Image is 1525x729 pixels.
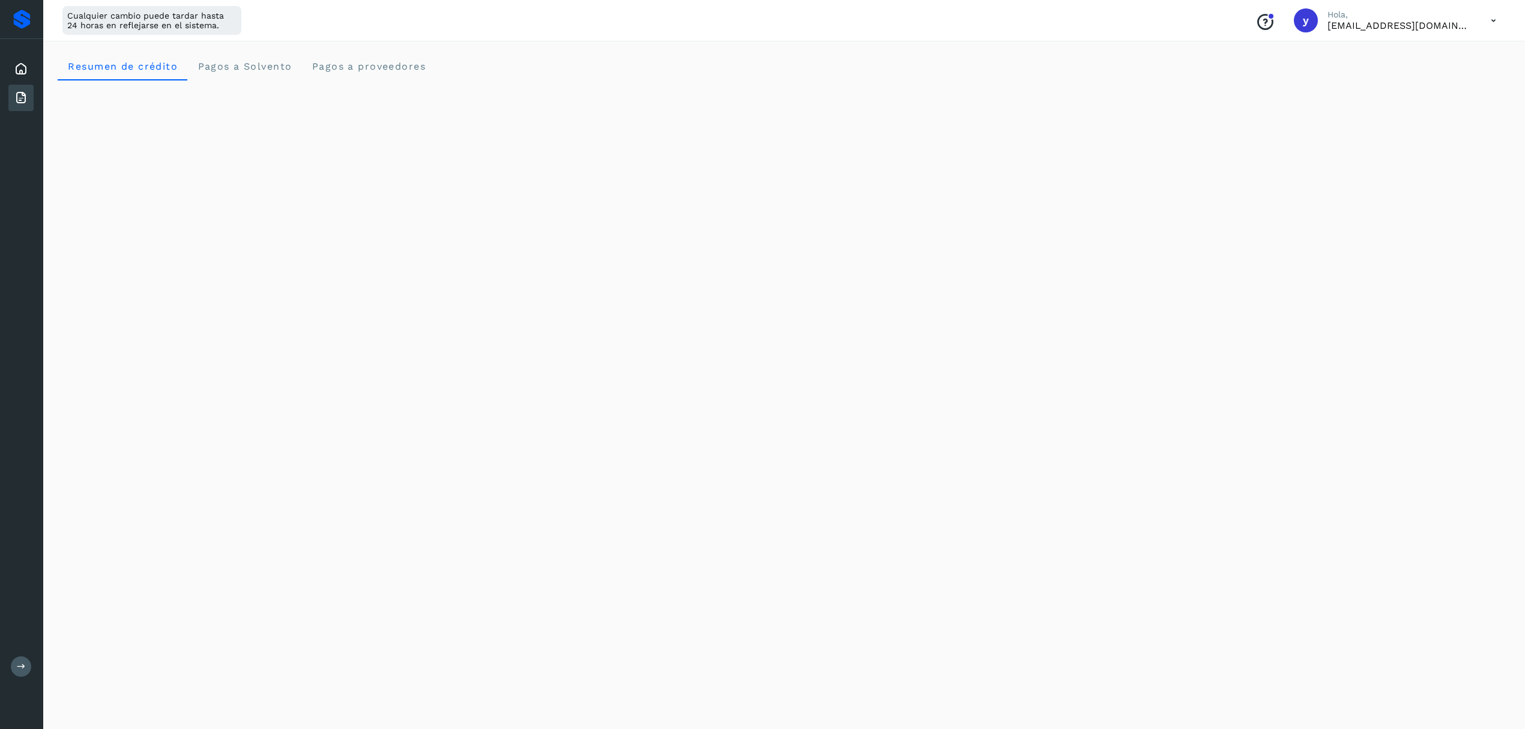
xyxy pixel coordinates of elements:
[1327,10,1472,20] p: Hola,
[197,61,292,72] span: Pagos a Solvento
[8,56,34,82] div: Inicio
[1327,20,1472,31] p: yarellano@t-lmas.com.mx
[62,6,241,35] div: Cualquier cambio puede tardar hasta 24 horas en reflejarse en el sistema.
[311,61,426,72] span: Pagos a proveedores
[8,85,34,111] div: Facturas
[67,61,178,72] span: Resumen de crédito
